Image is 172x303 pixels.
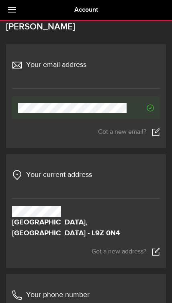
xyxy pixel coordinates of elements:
span: Your current address [26,170,92,181]
button: Open LiveChat chat widget [6,3,31,27]
span: Account [74,6,98,14]
span: Verified [127,104,154,112]
a: Got a new email? [12,128,160,136]
strong: [GEOGRAPHIC_DATA], [GEOGRAPHIC_DATA] - L9Z 0N4 [12,217,160,239]
h3: Your email address [12,60,86,85]
a: Got a new address? [92,248,160,256]
h3: [PERSON_NAME] [6,23,166,41]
